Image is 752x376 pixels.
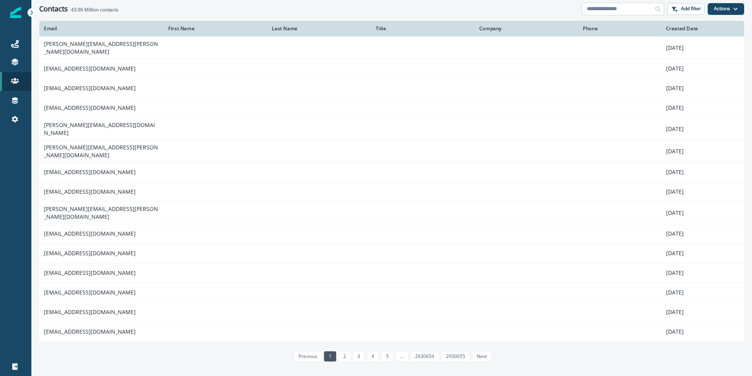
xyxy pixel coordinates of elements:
span: 43.96 Million [71,6,99,13]
a: Jump forward [395,351,408,361]
td: [PERSON_NAME][EMAIL_ADDRESS][PERSON_NAME][DOMAIN_NAME] [39,36,164,59]
a: [EMAIL_ADDRESS][DOMAIN_NAME][DATE] [39,98,744,118]
p: [DATE] [666,209,739,217]
a: Next page [472,351,492,361]
p: [DATE] [666,230,739,238]
div: Phone [583,25,656,32]
p: [DATE] [666,125,739,133]
h2: contacts [71,7,118,13]
td: [PERSON_NAME][EMAIL_ADDRESS][DOMAIN_NAME] [39,118,164,140]
a: Page 2930654 [410,351,439,361]
td: [EMAIL_ADDRESS][DOMAIN_NAME] [39,302,164,322]
a: Page 4 [367,351,379,361]
p: [DATE] [666,249,739,257]
p: [DATE] [666,44,739,52]
div: Last Name [272,25,366,32]
p: [DATE] [666,328,739,336]
td: [PERSON_NAME][EMAIL_ADDRESS][PERSON_NAME][DOMAIN_NAME] [39,140,164,162]
td: [EMAIL_ADDRESS][DOMAIN_NAME] [39,59,164,78]
ul: Pagination [292,351,492,361]
div: First Name [168,25,262,32]
button: Actions [708,3,744,15]
p: [DATE] [666,269,739,277]
td: [EMAIL_ADDRESS][DOMAIN_NAME] [39,322,164,341]
td: [EMAIL_ADDRESS][DOMAIN_NAME] [39,283,164,302]
p: [DATE] [666,188,739,196]
a: [EMAIL_ADDRESS][DOMAIN_NAME][DATE] [39,243,744,263]
h1: Contacts [39,5,68,13]
button: Add filter [667,3,705,15]
a: [PERSON_NAME][EMAIL_ADDRESS][PERSON_NAME][DOMAIN_NAME][DATE] [39,202,744,224]
a: Page 3 [353,351,365,361]
a: [PERSON_NAME][EMAIL_ADDRESS][DOMAIN_NAME][DATE] [39,118,744,140]
p: [DATE] [666,308,739,316]
td: [EMAIL_ADDRESS][DOMAIN_NAME] [39,263,164,283]
td: [EMAIL_ADDRESS][DOMAIN_NAME] [39,162,164,182]
a: Page 1 is your current page [324,351,336,361]
a: Page 5 [381,351,393,361]
div: Title [376,25,470,32]
div: Email [44,25,159,32]
a: [EMAIL_ADDRESS][DOMAIN_NAME][DATE] [39,162,744,182]
td: [EMAIL_ADDRESS][DOMAIN_NAME] [39,224,164,243]
td: [EMAIL_ADDRESS][DOMAIN_NAME] [39,182,164,202]
p: [DATE] [666,104,739,112]
a: Page 2930655 [441,351,470,361]
a: [PERSON_NAME][EMAIL_ADDRESS][PERSON_NAME][DOMAIN_NAME][DATE] [39,140,744,162]
p: [DATE] [666,84,739,92]
div: Created Date [666,25,739,32]
a: [EMAIL_ADDRESS][DOMAIN_NAME][DATE] [39,182,744,202]
a: Page 2 [338,351,350,361]
td: [EMAIL_ADDRESS][DOMAIN_NAME] [39,243,164,263]
p: [DATE] [666,289,739,296]
div: Company [479,25,574,32]
p: [DATE] [666,168,739,176]
td: [EMAIL_ADDRESS][DOMAIN_NAME] [39,78,164,98]
img: Inflection [10,7,21,18]
a: [EMAIL_ADDRESS][DOMAIN_NAME][DATE] [39,322,744,341]
p: [DATE] [666,147,739,155]
a: [EMAIL_ADDRESS][DOMAIN_NAME][DATE] [39,302,744,322]
p: Add filter [681,6,701,11]
td: [EMAIL_ADDRESS][DOMAIN_NAME] [39,98,164,118]
a: [EMAIL_ADDRESS][DOMAIN_NAME][DATE] [39,224,744,243]
a: [EMAIL_ADDRESS][DOMAIN_NAME][DATE] [39,78,744,98]
p: [DATE] [666,65,739,73]
a: [EMAIL_ADDRESS][DOMAIN_NAME][DATE] [39,283,744,302]
a: [EMAIL_ADDRESS][DOMAIN_NAME][DATE] [39,59,744,78]
a: [EMAIL_ADDRESS][DOMAIN_NAME][DATE] [39,263,744,283]
td: [PERSON_NAME][EMAIL_ADDRESS][PERSON_NAME][DOMAIN_NAME] [39,202,164,224]
a: [PERSON_NAME][EMAIL_ADDRESS][PERSON_NAME][DOMAIN_NAME][DATE] [39,36,744,59]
